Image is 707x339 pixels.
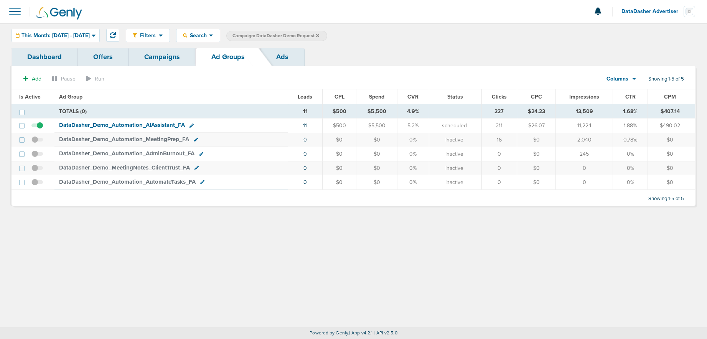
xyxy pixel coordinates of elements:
[648,133,695,147] td: $0
[556,118,613,133] td: 11,224
[356,118,397,133] td: $5,500
[648,118,695,133] td: $490.02
[397,133,429,147] td: 0%
[517,105,556,118] td: $24.23
[613,133,648,147] td: 0.78%
[606,75,628,83] span: Columns
[129,48,196,66] a: Campaigns
[59,164,190,171] span: DataDasher_ Demo_ MeetingNotes_ ClientTrust_ FA
[556,133,613,147] td: 2,040
[232,33,319,39] span: Campaign: DataDasher Demo Request
[303,165,307,171] a: 0
[492,94,507,100] span: Clicks
[260,48,304,66] a: Ads
[59,178,196,185] span: DataDasher_ Demo_ Automation_ AutomateTasks_ FA
[59,122,185,128] span: DataDasher_ Demo_ Automation_ AIAssistant_ FA
[77,48,129,66] a: Offers
[517,133,556,147] td: $0
[481,147,517,161] td: 0
[303,122,307,129] a: 11
[303,151,307,157] a: 0
[54,105,288,118] td: TOTALS (0)
[397,147,429,161] td: 0%
[648,161,695,175] td: $0
[621,9,684,14] span: DataDasher Advertiser
[21,33,90,38] span: This Month: [DATE] - [DATE]
[445,136,463,144] span: Inactive
[648,105,695,118] td: $407.14
[323,147,356,161] td: $0
[481,118,517,133] td: 211
[356,105,397,118] td: $5,500
[323,133,356,147] td: $0
[407,94,419,100] span: CVR
[481,161,517,175] td: 0
[397,175,429,189] td: 0%
[323,175,356,189] td: $0
[445,165,463,172] span: Inactive
[531,94,542,100] span: CPC
[59,136,189,143] span: DataDasher_ Demo_ Automation_ MeetingPrep_ FA
[445,150,463,158] span: Inactive
[613,161,648,175] td: 0%
[349,330,372,336] span: | App v4.2.1
[556,161,613,175] td: 0
[442,122,467,130] span: scheduled
[59,150,194,157] span: DataDasher_ Demo_ Automation_ AdminBurnout_ FA
[32,76,41,82] span: Add
[303,137,307,143] a: 0
[613,175,648,189] td: 0%
[187,32,209,39] span: Search
[648,76,684,82] span: Showing 1-5 of 5
[613,147,648,161] td: 0%
[481,133,517,147] td: 16
[356,175,397,189] td: $0
[323,161,356,175] td: $0
[19,94,41,100] span: Is Active
[19,73,46,84] button: Add
[556,147,613,161] td: 245
[356,161,397,175] td: $0
[397,118,429,133] td: 5.2%
[36,7,82,20] img: Genly
[481,105,517,118] td: 227
[481,175,517,189] td: 0
[648,196,684,202] span: Showing 1-5 of 5
[397,105,429,118] td: 4.9%
[613,118,648,133] td: 1.88%
[445,179,463,186] span: Inactive
[196,48,260,66] a: Ad Groups
[556,105,613,118] td: 13,509
[397,161,429,175] td: 0%
[447,94,463,100] span: Status
[137,32,159,39] span: Filters
[648,175,695,189] td: $0
[517,147,556,161] td: $0
[517,161,556,175] td: $0
[517,175,556,189] td: $0
[323,105,356,118] td: $500
[369,94,384,100] span: Spend
[517,118,556,133] td: $26.07
[335,94,344,100] span: CPL
[12,48,77,66] a: Dashboard
[288,105,323,118] td: 11
[648,147,695,161] td: $0
[569,94,599,100] span: Impressions
[664,94,676,100] span: CPM
[556,175,613,189] td: 0
[59,94,82,100] span: Ad Group
[356,133,397,147] td: $0
[323,118,356,133] td: $500
[374,330,397,336] span: | API v2.5.0
[303,179,307,186] a: 0
[356,147,397,161] td: $0
[625,94,636,100] span: CTR
[613,105,648,118] td: 1.68%
[298,94,312,100] span: Leads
